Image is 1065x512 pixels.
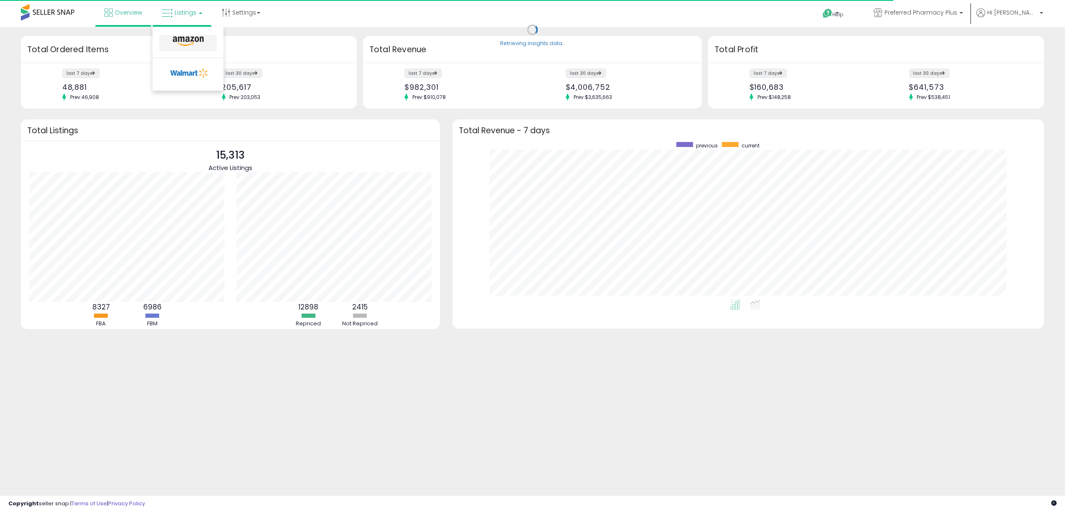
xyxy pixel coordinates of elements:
[222,68,262,78] label: last 30 days
[714,44,1038,56] h3: Total Profit
[352,302,368,312] b: 2415
[408,94,450,101] span: Prev: $910,078
[569,94,616,101] span: Prev: $3,635,663
[816,2,860,27] a: Help
[208,147,252,163] p: 15,313
[208,163,252,172] span: Active Listings
[115,8,142,17] span: Overview
[298,302,318,312] b: 12898
[222,83,342,91] div: 205,617
[566,83,687,91] div: $4,006,752
[226,94,265,101] span: Prev: 203,053
[404,68,442,78] label: last 7 days
[500,40,565,48] div: Retrieving insights data..
[27,44,351,56] h3: Total Ordered Items
[909,68,950,78] label: last 30 days
[833,11,844,18] span: Help
[404,83,526,91] div: $982,301
[335,320,385,328] div: Not Repriced
[92,302,110,312] b: 8327
[143,302,162,312] b: 6986
[885,8,957,17] span: Preferred Pharmacy Plus
[175,8,196,17] span: Listings
[753,94,795,101] span: Prev: $148,258
[822,8,833,19] i: Get Help
[76,320,126,328] div: FBA
[750,83,870,91] div: $160,683
[913,94,955,101] span: Prev: $538,451
[459,127,1038,134] h3: Total Revenue - 7 days
[62,83,183,91] div: 48,881
[27,127,434,134] h3: Total Listings
[66,94,103,101] span: Prev: 46,908
[127,320,178,328] div: FBM
[696,142,718,149] span: previous
[976,8,1043,27] a: Hi [PERSON_NAME]
[62,68,100,78] label: last 7 days
[369,44,696,56] h3: Total Revenue
[742,142,760,149] span: current
[987,8,1037,17] span: Hi [PERSON_NAME]
[750,68,787,78] label: last 7 days
[283,320,333,328] div: Repriced
[909,83,1029,91] div: $641,573
[566,68,606,78] label: last 30 days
